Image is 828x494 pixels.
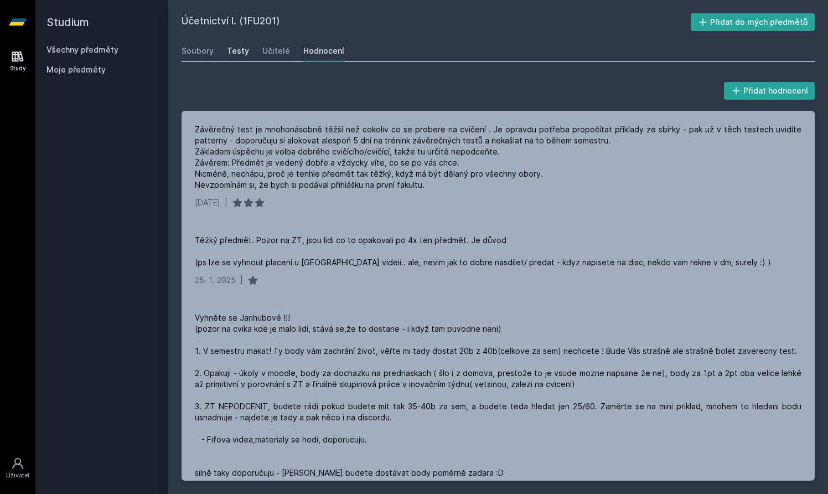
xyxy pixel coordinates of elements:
[195,124,801,191] div: Závěrečný test je mnohonásobně těžší než cokoliv co se probere na cvičení . Je opravdu potřeba pr...
[182,40,214,62] a: Soubory
[240,275,243,286] div: |
[10,64,26,73] div: Study
[182,45,214,56] div: Soubory
[195,275,236,286] div: 25. 1. 2025
[262,40,290,62] a: Učitelé
[262,45,290,56] div: Učitelé
[724,82,815,100] button: Přidat hodnocení
[303,45,344,56] div: Hodnocení
[46,45,118,54] a: Všechny předměty
[303,40,344,62] a: Hodnocení
[182,13,691,31] h2: Účetnictví I. (1FU201)
[2,451,33,485] a: Uživatel
[2,44,33,78] a: Study
[691,13,815,31] button: Přidat do mých předmětů
[225,197,227,208] div: |
[195,197,220,208] div: [DATE]
[227,45,249,56] div: Testy
[6,471,29,480] div: Uživatel
[227,40,249,62] a: Testy
[195,235,771,268] div: Těžký předmět. Pozor na ZT, jsou lidi co to opakovali po 4x ten předmět. Je důvod (ps lze se vyhn...
[46,64,106,75] span: Moje předměty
